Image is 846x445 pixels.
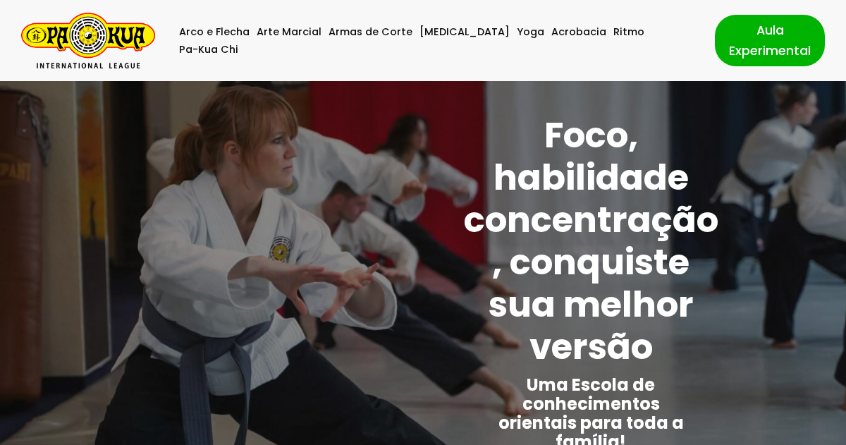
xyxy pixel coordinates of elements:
a: Pa-Kua Chi [179,41,238,59]
strong: Foco, habilidade concentração, conquiste sua melhor versão [464,110,718,372]
a: Ritmo [613,23,644,41]
div: Menu primário [176,23,694,59]
a: Yoga [517,23,544,41]
a: Pa-Kua Brasil Uma Escola de conhecimentos orientais para toda a família. Foco, habilidade concent... [21,13,155,68]
a: Arte Marcial [257,23,321,41]
a: Acrobacia [551,23,606,41]
a: Arco e Flecha [179,23,250,41]
a: Aula Experimental [715,15,825,66]
a: [MEDICAL_DATA] [419,23,510,41]
a: Armas de Corte [329,23,412,41]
